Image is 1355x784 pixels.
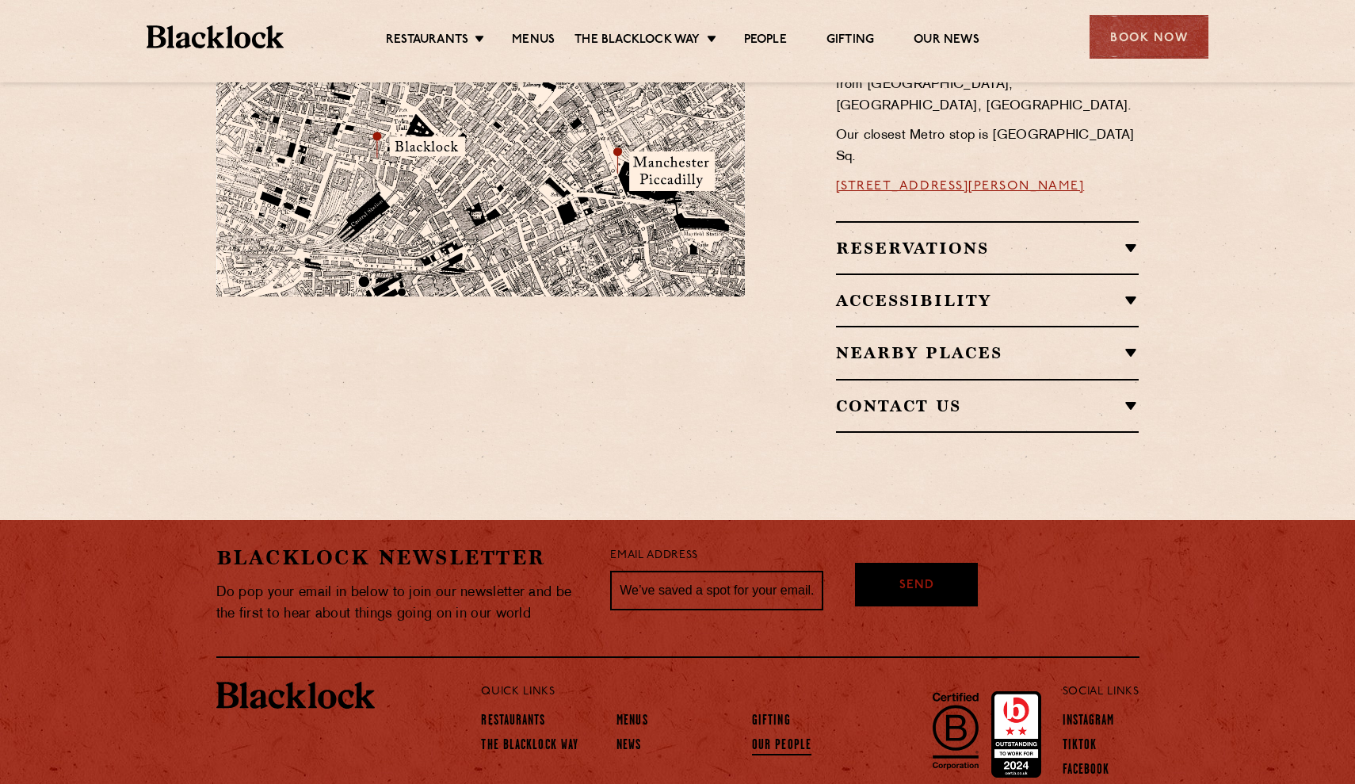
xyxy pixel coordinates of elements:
a: Instagram [1063,713,1115,731]
a: People [744,33,787,50]
a: Restaurants [386,33,468,50]
a: Menus [512,33,555,50]
img: B-Corp-Logo-Black-RGB.svg [923,683,988,778]
a: Our News [914,33,979,50]
h2: Contact Us [836,396,1139,415]
img: BL_Textured_Logo-footer-cropped.svg [147,25,284,48]
h2: Nearby Places [836,343,1139,362]
a: Facebook [1063,763,1110,780]
input: We’ve saved a spot for your email... [610,571,823,610]
h2: Blacklock Newsletter [216,544,587,572]
h2: Reservations [836,239,1139,258]
a: Gifting [826,33,874,50]
a: Menus [616,713,648,731]
a: TikTok [1063,738,1097,755]
label: Email Address [610,547,697,565]
a: News [616,738,641,755]
p: Quick Links [481,682,1010,702]
a: Restaurants [481,713,545,731]
img: svg%3E [574,285,796,433]
a: Our People [752,738,811,755]
a: The Blacklock Way [481,738,578,755]
img: BL_Textured_Logo-footer-cropped.svg [216,682,375,709]
a: Gifting [752,713,791,731]
a: [STREET_ADDRESS][PERSON_NAME] [836,180,1085,193]
h2: Accessibility [836,291,1139,310]
a: The Blacklock Way [574,33,700,50]
img: Accred_2023_2star.png [991,691,1041,778]
div: Book Now [1090,15,1208,59]
span: Our closest Metro stop is [GEOGRAPHIC_DATA] Sq. [836,129,1135,163]
p: Do pop your email in below to join our newsletter and be the first to hear about things going on ... [216,582,587,625]
span: Send [899,577,934,595]
p: Social Links [1063,682,1139,702]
